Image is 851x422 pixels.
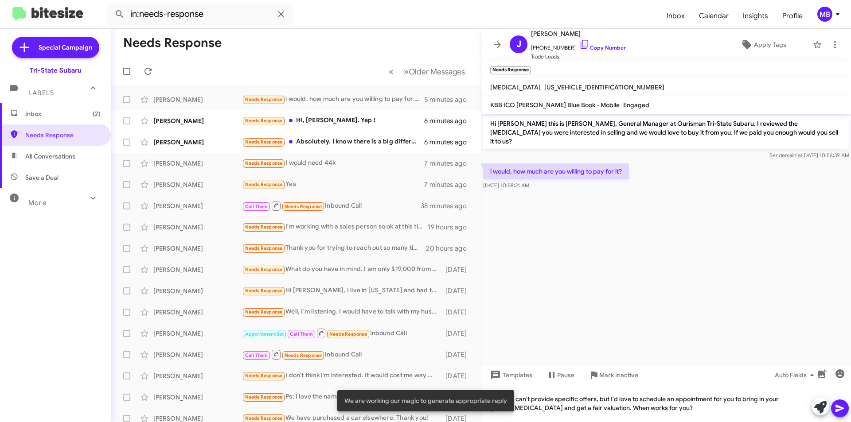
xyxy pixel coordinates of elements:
[285,204,322,209] span: Needs Response
[623,101,649,109] span: Engaged
[153,244,242,253] div: [PERSON_NAME]
[245,309,283,315] span: Needs Response
[404,66,409,77] span: »
[481,367,539,383] button: Templates
[424,159,474,168] div: 7 minutes ago
[490,66,531,74] small: Needs Response
[775,367,817,383] span: Auto Fields
[245,97,283,102] span: Needs Response
[12,37,99,58] a: Special Campaign
[153,350,242,359] div: [PERSON_NAME]
[817,7,832,22] div: MB
[245,373,283,379] span: Needs Response
[242,307,441,317] div: Well, I'm listening. I would have to talk with my husband about this.
[242,349,441,360] div: Inbound Call
[242,137,424,147] div: Absolutely. I know there is a big difference between trade in value and private party value. I wo...
[245,160,283,166] span: Needs Response
[242,116,424,126] div: Hi, [PERSON_NAME]. Yep !
[153,308,242,317] div: [PERSON_NAME]
[421,201,474,210] div: 38 minutes ago
[153,201,242,210] div: [PERSON_NAME]
[718,37,808,53] button: Apply Tags
[428,223,474,232] div: 19 hours ago
[736,3,775,29] a: Insights
[441,350,474,359] div: [DATE]
[441,286,474,295] div: [DATE]
[441,265,474,274] div: [DATE]
[441,308,474,317] div: [DATE]
[775,3,810,29] a: Profile
[768,367,824,383] button: Auto Fields
[153,95,242,104] div: [PERSON_NAME]
[153,372,242,380] div: [PERSON_NAME]
[245,139,283,145] span: Needs Response
[153,329,242,338] div: [PERSON_NAME]
[481,385,851,422] div: I can't provide specific offers, but I'd love to schedule an appointment for you to bring in your...
[384,62,470,81] nav: Page navigation example
[25,109,101,118] span: Inbox
[242,264,441,275] div: What do you have in mind. I am only $19,000 from not having a car note. What is in it for me?
[245,245,283,251] span: Needs Response
[242,94,424,105] div: i would, how much are you willing to pay for it?
[389,66,394,77] span: «
[557,367,574,383] span: Pause
[245,394,283,400] span: Needs Response
[660,3,692,29] a: Inbox
[483,182,529,189] span: [DATE] 10:58:21 AM
[398,62,470,81] button: Next
[153,265,242,274] div: [PERSON_NAME]
[599,367,638,383] span: Mark Inactive
[424,180,474,189] div: 7 minutes ago
[769,152,849,159] span: Sender [DATE] 10:56:39 AM
[93,109,101,118] span: (2)
[329,331,367,337] span: Needs Response
[242,328,441,339] div: Inbound Call
[30,66,82,75] div: Tri-State Subaru
[245,288,283,294] span: Needs Response
[39,43,92,52] span: Special Campaign
[242,222,428,232] div: I'm working with a sales person so ok at this time.
[490,101,620,109] span: KBB ICO [PERSON_NAME] Blue Book - Mobile
[242,392,441,402] div: Ps: I love the name [PERSON_NAME] Subaru and glad I will still have it on my car license plate fr...
[25,131,101,139] span: Needs Response
[692,3,736,29] span: Calendar
[787,152,802,159] span: said at
[245,224,283,230] span: Needs Response
[153,286,242,295] div: [PERSON_NAME]
[242,243,426,253] div: Thank you for trying to reach out so many times. At the moment, we have put a deposit down on a v...
[245,204,268,209] span: Call Them
[344,396,507,405] span: We are working our magic to generate appropriate reply
[754,37,786,53] span: Apply Tags
[531,39,626,52] span: [PHONE_NUMBER]
[242,158,424,168] div: I would need 44k
[245,267,283,272] span: Needs Response
[245,182,283,187] span: Needs Response
[544,83,664,91] span: [US_VEHICLE_IDENTIFICATION_NUMBER]
[483,116,849,149] p: Hi [PERSON_NAME] this is [PERSON_NAME], General Manager at Ourisman Tri-State Subaru. I reviewed ...
[383,62,399,81] button: Previous
[409,67,465,77] span: Older Messages
[242,179,424,190] div: Yes
[285,352,322,358] span: Needs Response
[153,159,242,168] div: [PERSON_NAME]
[490,83,541,91] span: [MEDICAL_DATA]
[28,89,54,97] span: Labels
[153,116,242,125] div: [PERSON_NAME]
[107,4,293,25] input: Search
[579,44,626,51] a: Copy Number
[153,223,242,232] div: [PERSON_NAME]
[25,173,59,182] span: Save a Deal
[28,199,47,207] span: More
[488,367,532,383] span: Templates
[582,367,645,383] button: Mark Inactive
[424,116,474,125] div: 6 minutes ago
[242,371,441,381] div: I don't think I'm interested. It would cost me way more money to buy a new car than you would giv...
[441,329,474,338] div: [DATE]
[153,180,242,189] div: [PERSON_NAME]
[242,200,421,211] div: Inbound Call
[531,52,626,61] span: Trade Leads
[153,393,242,402] div: [PERSON_NAME]
[245,118,283,124] span: Needs Response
